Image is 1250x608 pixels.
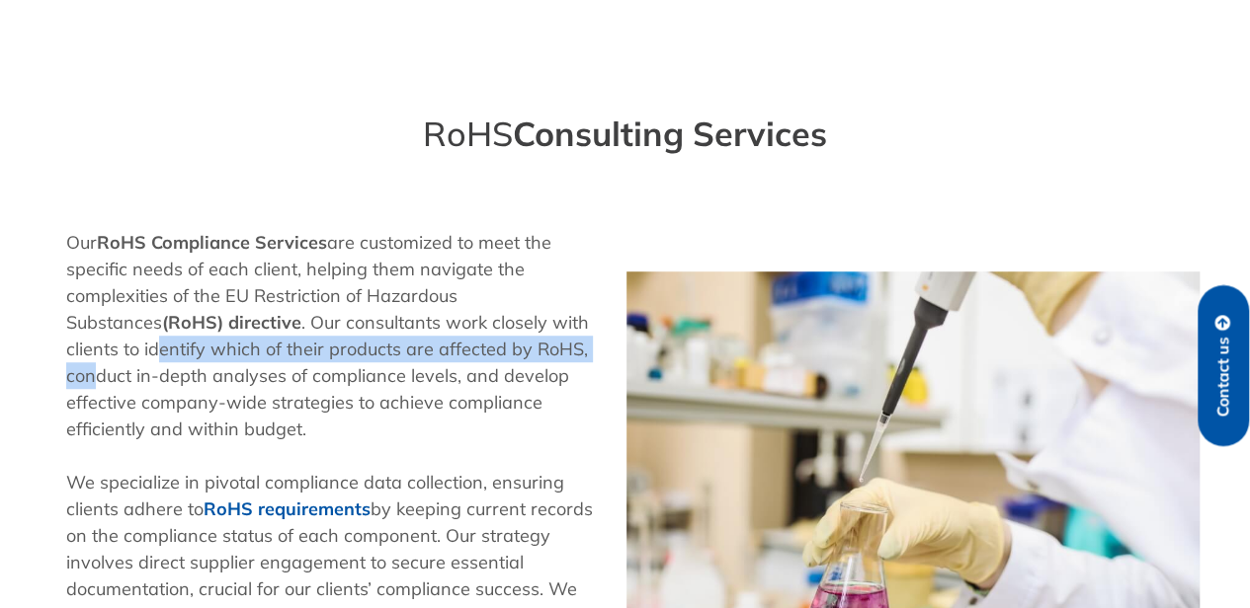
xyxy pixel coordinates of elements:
[513,113,827,155] span: Consulting Services
[33,114,1218,156] div: RoHS
[66,229,608,442] p: Our are customized to meet the specific needs of each client, helping them navigate the complexit...
[1198,285,1249,446] a: Contact us
[204,497,371,520] a: RoHS requirements
[97,231,327,254] strong: RoHS Compliance Services
[1214,337,1232,417] span: Contact us
[162,311,301,334] strong: (RoHS) directive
